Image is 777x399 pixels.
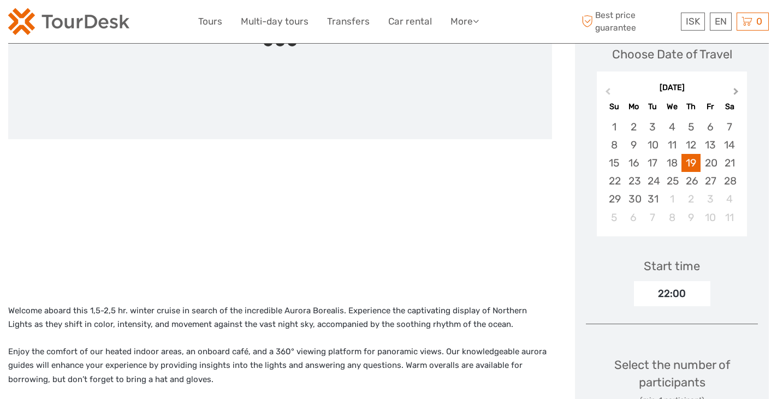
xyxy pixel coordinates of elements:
[579,9,678,33] span: Best price guarantee
[701,154,720,172] div: Choose Friday, March 20th, 2026
[643,209,662,227] div: Choose Tuesday, April 7th, 2026
[681,136,701,154] div: Choose Thursday, March 12th, 2026
[720,172,739,190] div: Choose Saturday, March 28th, 2026
[643,136,662,154] div: Choose Tuesday, March 10th, 2026
[701,99,720,114] div: Fr
[686,16,700,27] span: ISK
[604,172,624,190] div: Choose Sunday, March 22nd, 2026
[681,190,701,208] div: Choose Thursday, April 2nd, 2026
[681,209,701,227] div: Choose Thursday, April 9th, 2026
[710,13,732,31] div: EN
[643,118,662,136] div: Choose Tuesday, March 3rd, 2026
[720,209,739,227] div: Choose Saturday, April 11th, 2026
[604,118,624,136] div: Choose Sunday, March 1st, 2026
[643,99,662,114] div: Tu
[450,14,479,29] a: More
[662,136,681,154] div: Choose Wednesday, March 11th, 2026
[681,99,701,114] div: Th
[388,14,432,29] a: Car rental
[681,154,701,172] div: Choose Thursday, March 19th, 2026
[8,345,552,387] p: Enjoy the comfort of our heated indoor areas, an onboard café, and a 360° viewing platform for pa...
[604,209,624,227] div: Choose Sunday, April 5th, 2026
[624,172,643,190] div: Choose Monday, March 23rd, 2026
[755,16,764,27] span: 0
[662,99,681,114] div: We
[624,209,643,227] div: Choose Monday, April 6th, 2026
[720,118,739,136] div: Choose Saturday, March 7th, 2026
[624,154,643,172] div: Choose Monday, March 16th, 2026
[662,118,681,136] div: Choose Wednesday, March 4th, 2026
[681,118,701,136] div: Choose Thursday, March 5th, 2026
[634,281,710,306] div: 22:00
[720,136,739,154] div: Choose Saturday, March 14th, 2026
[624,136,643,154] div: Choose Monday, March 9th, 2026
[624,190,643,208] div: Choose Monday, March 30th, 2026
[701,136,720,154] div: Choose Friday, March 13th, 2026
[662,172,681,190] div: Choose Wednesday, March 25th, 2026
[720,99,739,114] div: Sa
[126,17,139,30] button: Open LiveChat chat widget
[643,154,662,172] div: Choose Tuesday, March 17th, 2026
[604,136,624,154] div: Choose Sunday, March 8th, 2026
[701,172,720,190] div: Choose Friday, March 27th, 2026
[681,172,701,190] div: Choose Thursday, March 26th, 2026
[720,154,739,172] div: Choose Saturday, March 21st, 2026
[728,85,746,103] button: Next Month
[15,19,123,28] p: We're away right now. Please check back later!
[198,14,222,29] a: Tours
[720,190,739,208] div: Choose Saturday, April 4th, 2026
[604,190,624,208] div: Choose Sunday, March 29th, 2026
[701,190,720,208] div: Choose Friday, April 3rd, 2026
[624,99,643,114] div: Mo
[600,118,743,227] div: month 2026-05
[643,190,662,208] div: Choose Tuesday, March 31st, 2026
[241,14,309,29] a: Multi-day tours
[644,258,700,275] div: Start time
[8,304,552,332] p: Welcome aboard this 1,5-2,5 hr. winter cruise in search of the incredible Aurora Borealis. Experi...
[8,8,129,35] img: 120-15d4194f-c635-41b9-a512-a3cb382bfb57_logo_small.png
[604,154,624,172] div: Choose Sunday, March 15th, 2026
[604,99,624,114] div: Su
[643,172,662,190] div: Choose Tuesday, March 24th, 2026
[598,85,615,103] button: Previous Month
[597,82,747,94] div: [DATE]
[662,154,681,172] div: Choose Wednesday, March 18th, 2026
[624,118,643,136] div: Choose Monday, March 2nd, 2026
[327,14,370,29] a: Transfers
[701,118,720,136] div: Choose Friday, March 6th, 2026
[662,190,681,208] div: Choose Wednesday, April 1st, 2026
[612,46,732,63] div: Choose Date of Travel
[701,209,720,227] div: Choose Friday, April 10th, 2026
[662,209,681,227] div: Choose Wednesday, April 8th, 2026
